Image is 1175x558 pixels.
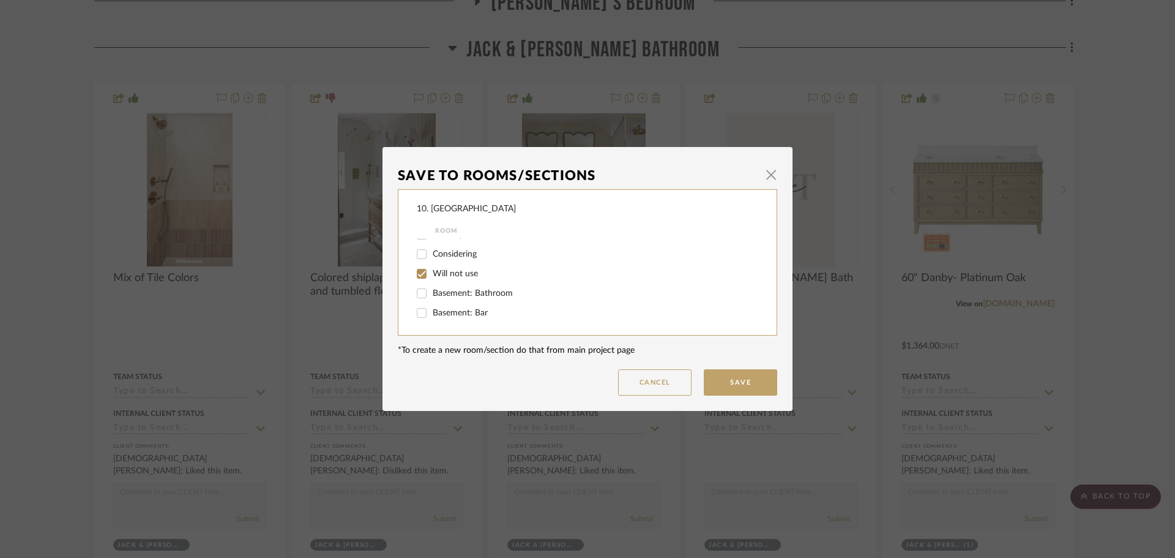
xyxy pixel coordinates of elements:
span: Basement: Bathroom [433,289,513,298]
span: Will not use [433,270,478,278]
div: *To create a new room/section do that from main project page [398,344,777,357]
div: Save To Rooms/Sections [398,162,759,189]
span: Laundry Room [433,230,488,239]
button: Close [759,162,783,187]
span: Basement: Bar [433,309,488,317]
div: 10. [GEOGRAPHIC_DATA] [417,203,516,216]
button: Save [704,369,777,396]
div: Room [435,224,742,238]
span: Considering [433,250,477,258]
button: Cancel [618,369,692,396]
dialog-header: Save To Rooms/Sections [398,162,777,189]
